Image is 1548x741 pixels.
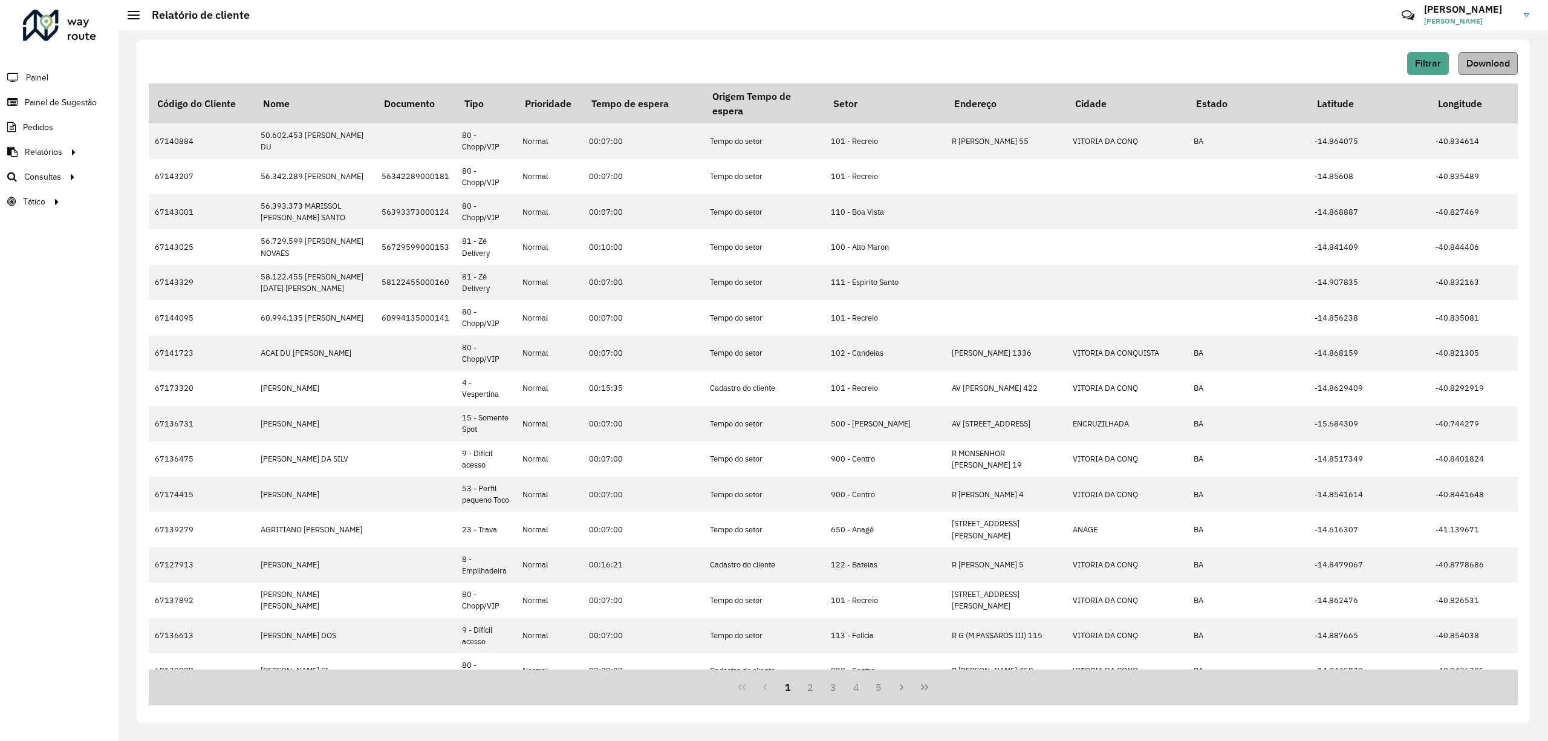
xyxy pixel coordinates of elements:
[1309,336,1429,371] td: -14.868159
[255,653,376,688] td: [PERSON_NAME] SI
[1424,16,1515,27] span: [PERSON_NAME]
[1309,229,1429,264] td: -14.841409
[825,83,946,123] th: Setor
[1188,583,1309,618] td: BA
[456,371,516,406] td: 4 - Vespertina
[1424,4,1515,15] h3: [PERSON_NAME]
[255,229,376,264] td: 56.729.599 [PERSON_NAME] NOVAES
[946,406,1067,441] td: AV [STREET_ADDRESS]
[516,618,583,653] td: Normal
[704,336,825,371] td: Tempo do setor
[456,512,516,547] td: 23 - Trava
[825,547,946,583] td: 122 - Bateias
[583,477,704,512] td: 00:07:00
[149,406,255,441] td: 67136731
[1309,265,1429,300] td: -14.907835
[1188,371,1309,406] td: BA
[456,194,516,229] td: 80 - Chopp/VIP
[1309,123,1429,158] td: -14.864075
[140,8,250,22] h2: Relatório de cliente
[1466,58,1510,68] span: Download
[583,83,704,123] th: Tempo de espera
[1188,547,1309,583] td: BA
[1309,477,1429,512] td: -14.8541614
[946,618,1067,653] td: R G (M PASSAROS III) 115
[1188,442,1309,477] td: BA
[149,83,255,123] th: Código do Cliente
[149,583,255,618] td: 67137892
[1067,653,1188,688] td: VITORIA DA CONQ
[1309,442,1429,477] td: -14.8517349
[149,300,255,335] td: 67144095
[1067,406,1188,441] td: ENCRUZILHADA
[704,159,825,194] td: Tempo do setor
[376,159,456,194] td: 56342289000181
[1309,583,1429,618] td: -14.862476
[825,194,946,229] td: 110 - Boa Vista
[456,265,516,300] td: 81 - Zé Delivery
[1188,123,1309,158] td: BA
[516,477,583,512] td: Normal
[1309,300,1429,335] td: -14.856238
[149,159,255,194] td: 67143207
[255,583,376,618] td: [PERSON_NAME] [PERSON_NAME]
[583,229,704,264] td: 00:10:00
[825,159,946,194] td: 101 - Recreio
[255,336,376,371] td: ACAI DU [PERSON_NAME]
[583,265,704,300] td: 00:07:00
[825,618,946,653] td: 113 - Felícia
[1459,52,1518,75] button: Download
[583,371,704,406] td: 00:15:35
[776,676,799,699] button: 1
[583,123,704,158] td: 00:07:00
[149,336,255,371] td: 67141723
[255,265,376,300] td: 58.122.455 [PERSON_NAME][DATE] [PERSON_NAME]
[255,547,376,583] td: [PERSON_NAME]
[456,583,516,618] td: 80 - Chopp/VIP
[255,406,376,441] td: [PERSON_NAME]
[583,194,704,229] td: 00:07:00
[1309,194,1429,229] td: -14.868887
[583,512,704,547] td: 00:07:00
[456,229,516,264] td: 81 - Zé Delivery
[1188,618,1309,653] td: BA
[516,406,583,441] td: Normal
[946,123,1067,158] td: R [PERSON_NAME] 55
[890,676,913,699] button: Next Page
[583,442,704,477] td: 00:07:00
[456,477,516,512] td: 53 - Perfil pequeno Toco
[704,442,825,477] td: Tempo do setor
[26,71,48,84] span: Painel
[255,512,376,547] td: AGRITIANO [PERSON_NAME]
[845,676,868,699] button: 4
[583,618,704,653] td: 00:07:00
[516,583,583,618] td: Normal
[456,618,516,653] td: 9 - Difícil acesso
[516,512,583,547] td: Normal
[583,300,704,335] td: 00:07:00
[516,159,583,194] td: Normal
[516,194,583,229] td: Normal
[456,123,516,158] td: 80 - Chopp/VIP
[25,146,62,158] span: Relatórios
[799,676,822,699] button: 2
[255,300,376,335] td: 60.994.135 [PERSON_NAME]
[376,300,456,335] td: 60994135000141
[1309,618,1429,653] td: -14.887665
[1067,547,1188,583] td: VITORIA DA CONQ
[456,336,516,371] td: 80 - Chopp/VIP
[516,442,583,477] td: Normal
[1188,336,1309,371] td: BA
[1188,512,1309,547] td: BA
[704,83,825,123] th: Origem Tempo de espera
[1188,406,1309,441] td: BA
[255,159,376,194] td: 56.342.289 [PERSON_NAME]
[825,371,946,406] td: 101 - Recreio
[1309,547,1429,583] td: -14.8479067
[704,194,825,229] td: Tempo do setor
[1309,406,1429,441] td: -15.684309
[23,195,45,208] span: Tático
[376,265,456,300] td: 58122455000160
[255,618,376,653] td: [PERSON_NAME] DOS
[255,194,376,229] td: 56.393.373 MARISSOL [PERSON_NAME] SANTO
